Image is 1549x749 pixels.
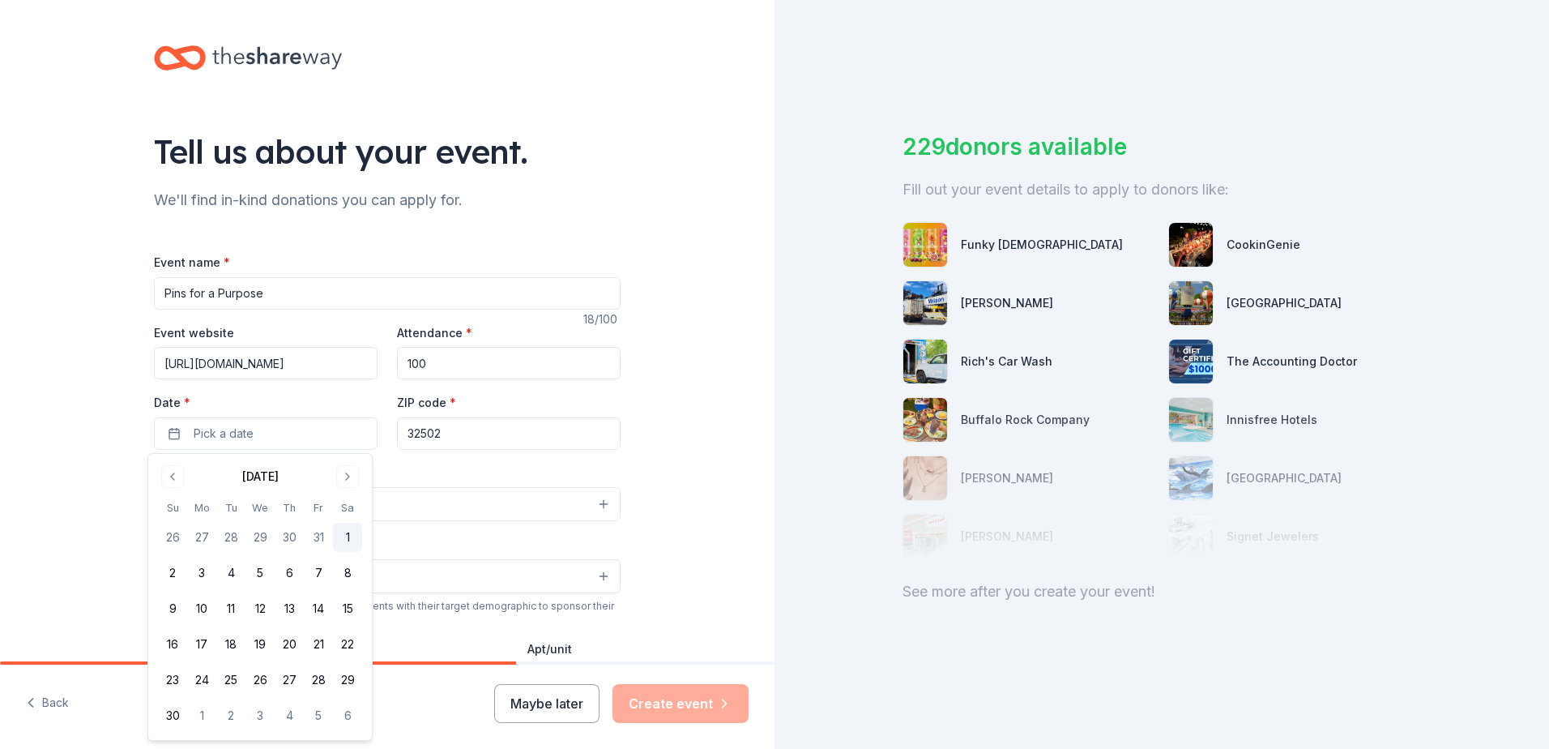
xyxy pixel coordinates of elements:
[216,523,245,552] button: 28
[154,325,234,341] label: Event website
[903,177,1421,203] div: Fill out your event details to apply to donors like:
[397,325,472,341] label: Attendance
[187,523,216,552] button: 27
[275,594,304,623] button: 13
[245,559,275,588] button: 5
[397,395,456,411] label: ZIP code
[216,499,245,516] th: Tuesday
[903,130,1421,164] div: 229 donors available
[216,630,245,659] button: 18
[187,559,216,588] button: 3
[903,223,947,267] img: photo for Funky Buddha
[333,559,362,588] button: 8
[158,559,187,588] button: 2
[961,293,1053,313] div: [PERSON_NAME]
[187,630,216,659] button: 17
[187,499,216,516] th: Monday
[245,594,275,623] button: 12
[154,395,378,411] label: Date
[304,594,333,623] button: 14
[216,594,245,623] button: 11
[903,340,947,383] img: photo for Rich's Car Wash
[245,666,275,695] button: 26
[154,129,621,174] div: Tell us about your event.
[903,281,947,325] img: photo for Matson
[1169,340,1213,383] img: photo for The Accounting Doctor
[154,487,621,521] button: Select
[333,523,362,552] button: 1
[333,499,362,516] th: Saturday
[154,417,378,450] button: Pick a date
[26,687,69,721] button: Back
[194,424,254,443] span: Pick a date
[158,499,187,516] th: Sunday
[1227,235,1300,255] div: CookinGenie
[275,523,304,552] button: 30
[187,666,216,695] button: 24
[961,352,1052,371] div: Rich's Car Wash
[161,465,184,488] button: Go to previous month
[245,630,275,659] button: 19
[216,559,245,588] button: 4
[154,347,378,379] input: https://www...
[961,235,1123,255] div: Funky [DEMOGRAPHIC_DATA]
[275,559,304,588] button: 6
[336,465,359,488] button: Go to next month
[245,499,275,516] th: Wednesday
[304,630,333,659] button: 21
[304,701,333,730] button: 5
[158,594,187,623] button: 9
[304,523,333,552] button: 31
[275,499,304,516] th: Thursday
[903,579,1421,605] div: See more after you create your event!
[527,641,572,657] label: Apt/unit
[154,187,621,213] div: We'll find in-kind donations you can apply for.
[1227,352,1357,371] div: The Accounting Doctor
[154,559,621,593] button: Select
[242,467,279,486] div: [DATE]
[397,417,621,450] input: 12345 (U.S. only)
[154,255,230,271] label: Event name
[304,499,333,516] th: Friday
[154,600,621,626] div: We use this information to help brands find events with their target demographic to sponsor their...
[397,347,621,379] input: 20
[1227,293,1342,313] div: [GEOGRAPHIC_DATA]
[583,310,621,329] div: 18 /100
[333,701,362,730] button: 6
[333,594,362,623] button: 15
[494,684,600,723] button: Maybe later
[245,523,275,552] button: 29
[333,630,362,659] button: 22
[333,666,362,695] button: 29
[187,594,216,623] button: 10
[275,666,304,695] button: 27
[304,666,333,695] button: 28
[1169,223,1213,267] img: photo for CookinGenie
[304,559,333,588] button: 7
[245,701,275,730] button: 3
[158,701,187,730] button: 30
[158,666,187,695] button: 23
[154,277,621,310] input: Spring Fundraiser
[158,523,187,552] button: 26
[216,666,245,695] button: 25
[187,701,216,730] button: 1
[216,701,245,730] button: 2
[1169,281,1213,325] img: photo for OWA Parks & Resort
[158,630,187,659] button: 16
[275,630,304,659] button: 20
[275,701,304,730] button: 4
